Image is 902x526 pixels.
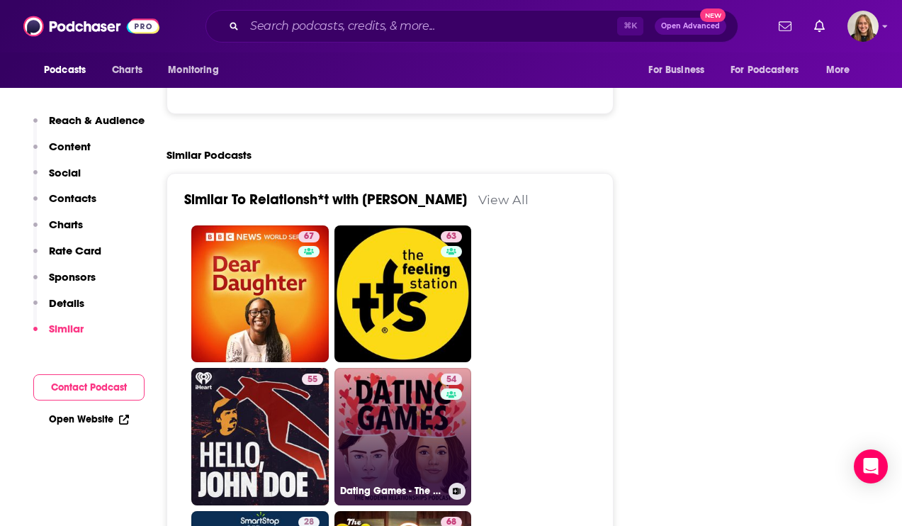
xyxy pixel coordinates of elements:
button: Charts [33,218,83,244]
p: Charts [49,218,83,231]
span: ⌘ K [617,17,643,35]
button: Content [33,140,91,166]
a: Charts [103,57,151,84]
button: open menu [638,57,722,84]
span: 67 [304,230,314,244]
img: Podchaser - Follow, Share and Rate Podcasts [23,13,159,40]
button: open menu [721,57,819,84]
h3: Dating Games - The Modern Relationships Podcast [340,485,443,497]
p: Contacts [49,191,96,205]
button: Sponsors [33,270,96,296]
input: Search podcasts, credits, & more... [244,15,617,38]
a: 67 [191,225,329,363]
button: Contact Podcast [33,374,145,401]
a: 54 [441,374,462,385]
a: Show notifications dropdown [808,14,830,38]
span: For Podcasters [731,60,799,80]
span: New [700,9,726,22]
p: Social [49,166,81,179]
p: Similar [49,322,84,335]
span: Podcasts [44,60,86,80]
button: open menu [158,57,237,84]
p: Sponsors [49,270,96,284]
button: Rate Card [33,244,101,270]
button: Contacts [33,191,96,218]
span: Monitoring [168,60,218,80]
a: 55 [302,374,323,385]
div: Open Intercom Messenger [854,449,888,483]
a: View All [478,192,529,207]
a: Open Website [49,413,129,425]
span: More [826,60,850,80]
button: Open AdvancedNew [655,18,726,35]
div: Search podcasts, credits, & more... [205,10,738,43]
button: open menu [34,57,104,84]
p: Rate Card [49,244,101,257]
p: Content [49,140,91,153]
span: 55 [308,373,317,387]
a: 55 [191,368,329,505]
a: Show notifications dropdown [773,14,797,38]
button: open menu [816,57,868,84]
span: Logged in as ewalper [847,11,879,42]
a: Similar To Relationsh*t with [PERSON_NAME] [184,191,467,208]
a: 54Dating Games - The Modern Relationships Podcast [334,368,472,505]
a: 63 [441,231,462,242]
span: 54 [446,373,456,387]
button: Reach & Audience [33,113,145,140]
img: User Profile [847,11,879,42]
span: Charts [112,60,142,80]
p: Reach & Audience [49,113,145,127]
a: 67 [298,231,320,242]
p: Details [49,296,84,310]
span: 63 [446,230,456,244]
a: 63 [334,225,472,363]
h2: Similar Podcasts [167,148,252,162]
button: Social [33,166,81,192]
span: For Business [648,60,704,80]
button: Similar [33,322,84,348]
button: Details [33,296,84,323]
span: Open Advanced [661,23,720,30]
button: Show profile menu [847,11,879,42]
